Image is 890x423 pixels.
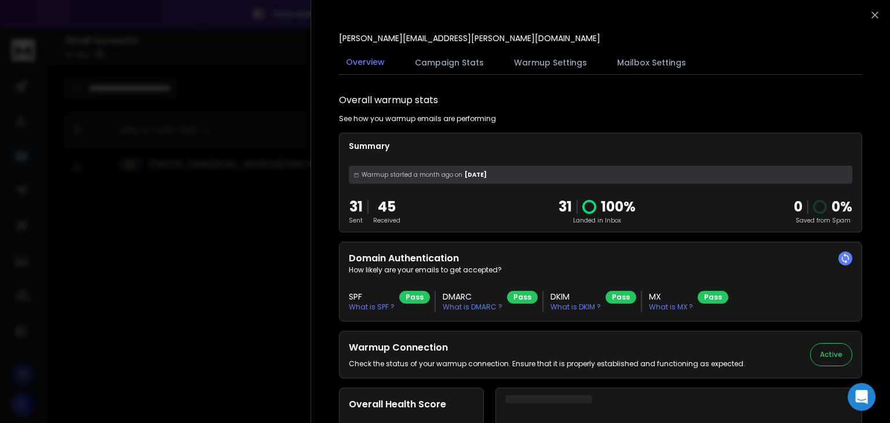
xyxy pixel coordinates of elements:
[339,93,438,107] h1: Overall warmup stats
[606,291,636,304] div: Pass
[349,198,363,216] p: 31
[507,50,594,75] button: Warmup Settings
[373,198,400,216] p: 45
[443,302,502,312] p: What is DMARC ?
[794,216,852,225] p: Saved from Spam
[810,343,852,366] button: Active
[349,265,852,275] p: How likely are your emails to get accepted?
[559,216,636,225] p: Landed in Inbox
[408,50,491,75] button: Campaign Stats
[349,359,745,369] p: Check the status of your warmup connection. Ensure that it is properly established and functionin...
[349,341,745,355] h2: Warmup Connection
[698,291,728,304] div: Pass
[601,198,636,216] p: 100 %
[794,197,803,216] strong: 0
[610,50,693,75] button: Mailbox Settings
[349,302,395,312] p: What is SPF ?
[349,216,363,225] p: Sent
[399,291,430,304] div: Pass
[507,291,538,304] div: Pass
[649,302,693,312] p: What is MX ?
[550,291,601,302] h3: DKIM
[349,140,852,152] p: Summary
[362,170,462,179] span: Warmup started a month ago on
[339,49,392,76] button: Overview
[373,216,400,225] p: Received
[848,383,876,411] div: Open Intercom Messenger
[349,398,474,411] h2: Overall Health Score
[339,114,496,123] p: See how you warmup emails are performing
[443,291,502,302] h3: DMARC
[349,251,852,265] h2: Domain Authentication
[349,166,852,184] div: [DATE]
[831,198,852,216] p: 0 %
[349,291,395,302] h3: SPF
[339,32,600,44] p: [PERSON_NAME][EMAIL_ADDRESS][PERSON_NAME][DOMAIN_NAME]
[550,302,601,312] p: What is DKIM ?
[559,198,572,216] p: 31
[649,291,693,302] h3: MX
